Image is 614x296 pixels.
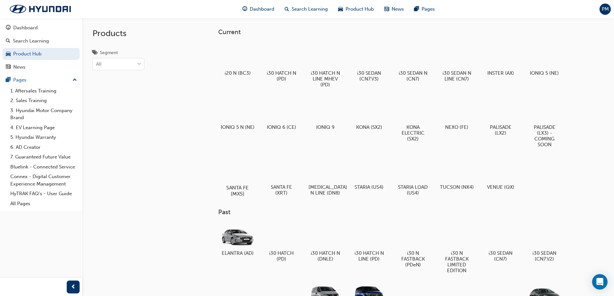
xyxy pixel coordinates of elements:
span: search-icon [285,5,289,13]
a: guage-iconDashboard [237,3,279,16]
h5: i30 N FASTBACK (PDeN) [396,250,430,268]
h3: Past [218,208,584,216]
a: TUCSON (NX4) [437,155,476,192]
h5: i30 SEDAN (CN7) [484,250,518,262]
h5: i30 N FASTBACK LIMITED EDITION [440,250,474,273]
span: news-icon [6,64,11,70]
h5: i30 HATCH N LINE (PD) [352,250,386,262]
h5: i30 HATCH N LINE MHEV (PD) [308,70,342,88]
a: 7. Guaranteed Future Value [8,152,80,162]
a: INSTER (AX) [481,41,520,78]
button: PM [599,4,611,15]
a: Search Learning [3,35,80,47]
a: PALISADE (LX3) - COMING SOON [525,95,564,150]
a: [MEDICAL_DATA] N LINE (DN8) [306,155,345,198]
a: SANTA FE (MX5) [218,155,257,198]
h3: Current [218,28,584,36]
a: STARIA LOAD (US4) [394,155,432,198]
a: Product Hub [3,48,80,60]
button: DashboardSearch LearningProduct HubNews [3,21,80,74]
a: KONA ELECTRIC (SX2) [394,95,432,144]
span: news-icon [384,5,389,13]
span: Pages [422,5,435,13]
div: Open Intercom Messenger [592,274,608,290]
h5: PALISADE (LX3) - COMING SOON [528,124,561,148]
h5: INSTER (AX) [484,70,518,76]
a: i30 SEDAN N (CN7) [394,41,432,84]
div: Segment [100,50,118,56]
h5: i30 HATCH N (DNLE) [308,250,342,262]
h5: i30 SEDAN N LINE (CN7) [440,70,474,82]
div: Pages [13,76,26,84]
a: i30 HATCH N (DNLE) [306,221,345,264]
h5: IONIQ 6 (CE) [265,124,298,130]
a: news-iconNews [379,3,409,16]
a: 4. EV Learning Page [8,123,80,133]
a: HyTRAK FAQ's - User Guide [8,189,80,199]
a: search-iconSearch Learning [279,3,333,16]
h5: i30 HATCH N (PD) [265,70,298,82]
span: car-icon [6,51,11,57]
a: SANTA FE (XRT) [262,155,301,198]
div: News [13,63,25,71]
a: i30 N FASTBACK (PDeN) [394,221,432,270]
h5: i30 SEDAN (CN7.V2) [528,250,561,262]
a: i30 SEDAN N LINE (CN7) [437,41,476,84]
a: Dashboard [3,22,80,34]
button: Pages [3,74,80,86]
a: i30 HATCH (PD) [262,221,301,264]
a: NEXO (FE) [437,95,476,132]
a: i30 SEDAN (CN7.V3) [350,41,388,84]
h5: SANTA FE (MX5) [219,185,255,197]
a: ELANTRA (AD) [218,221,257,259]
a: 5. Hyundai Warranty [8,132,80,142]
a: IONIQ 5 N (NE) [218,95,257,132]
h5: STARIA LOAD (US4) [396,184,430,196]
h5: [MEDICAL_DATA] N LINE (DN8) [308,184,342,196]
a: STARIA (US4) [350,155,388,192]
a: pages-iconPages [409,3,440,16]
img: Trak [3,2,77,16]
h5: IONIQ 5 (NE) [528,70,561,76]
h5: i30 HATCH (PD) [265,250,298,262]
a: All Pages [8,199,80,209]
span: News [392,5,404,13]
h5: NEXO (FE) [440,124,474,130]
a: Connex - Digital Customer Experience Management [8,172,80,189]
a: i30 HATCH N LINE MHEV (PD) [306,41,345,90]
a: PALISADE (LX2) [481,95,520,138]
h5: TUCSON (NX4) [440,184,474,190]
div: Dashboard [13,24,38,32]
h5: ELANTRA (AD) [221,250,255,256]
h5: SANTA FE (XRT) [265,184,298,196]
a: Bluelink - Connected Service [8,162,80,172]
a: i30 N FASTBACK LIMITED EDITION [437,221,476,276]
span: car-icon [338,5,343,13]
a: 3. Hyundai Motor Company Brand [8,106,80,123]
a: IONIQ 9 [306,95,345,132]
a: i30 HATCH N (PD) [262,41,301,84]
span: up-icon [73,76,77,84]
span: Dashboard [250,5,274,13]
h5: IONIQ 5 N (NE) [221,124,255,130]
h5: i20 N (BC3) [221,70,255,76]
h5: IONIQ 9 [308,124,342,130]
a: i30 SEDAN (CN7) [481,221,520,264]
span: guage-icon [6,25,11,31]
a: News [3,61,80,73]
a: VENUE (QX) [481,155,520,192]
span: pages-icon [414,5,419,13]
a: 1. Aftersales Training [8,86,80,96]
a: KONA (SX2) [350,95,388,132]
h5: KONA (SX2) [352,124,386,130]
span: tags-icon [93,50,97,56]
h5: STARIA (US4) [352,184,386,190]
div: Search Learning [13,37,49,45]
span: Search Learning [292,5,328,13]
a: IONIQ 6 (CE) [262,95,301,132]
a: 2. Sales Training [8,96,80,106]
a: i20 N (BC3) [218,41,257,78]
h5: KONA ELECTRIC (SX2) [396,124,430,142]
